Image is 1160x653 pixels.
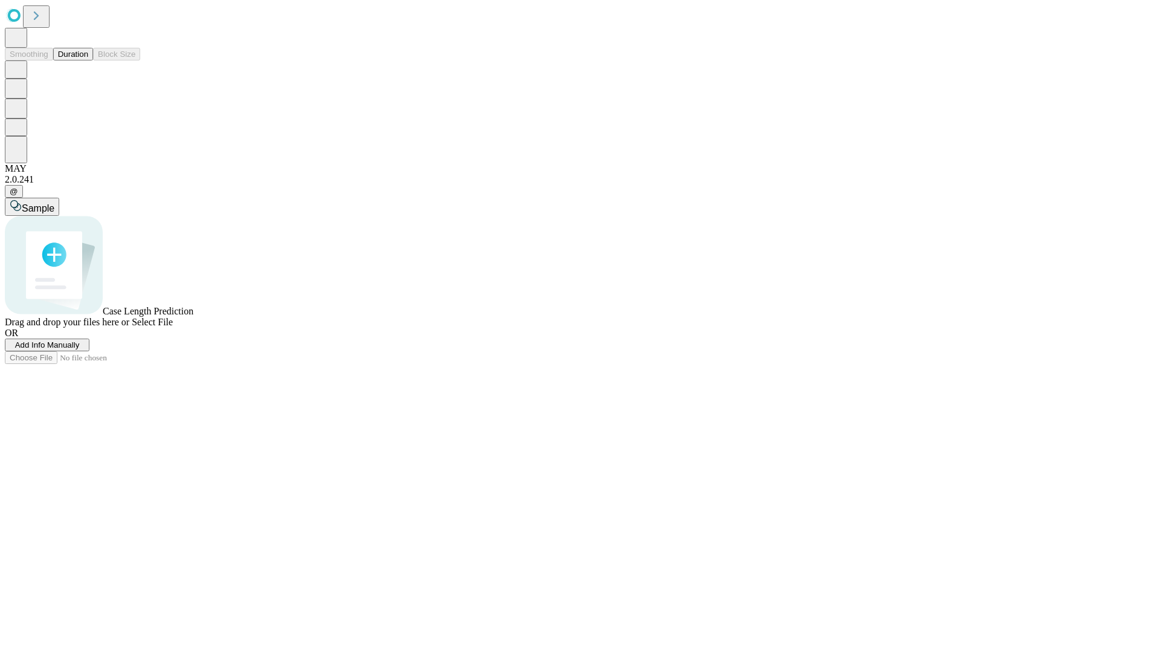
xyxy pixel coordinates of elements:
[5,48,53,60] button: Smoothing
[93,48,140,60] button: Block Size
[5,339,89,351] button: Add Info Manually
[5,174,1155,185] div: 2.0.241
[22,203,54,213] span: Sample
[5,198,59,216] button: Sample
[10,187,18,196] span: @
[132,317,173,327] span: Select File
[5,328,18,338] span: OR
[15,340,80,349] span: Add Info Manually
[5,163,1155,174] div: MAY
[103,306,193,316] span: Case Length Prediction
[5,317,129,327] span: Drag and drop your files here or
[53,48,93,60] button: Duration
[5,185,23,198] button: @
